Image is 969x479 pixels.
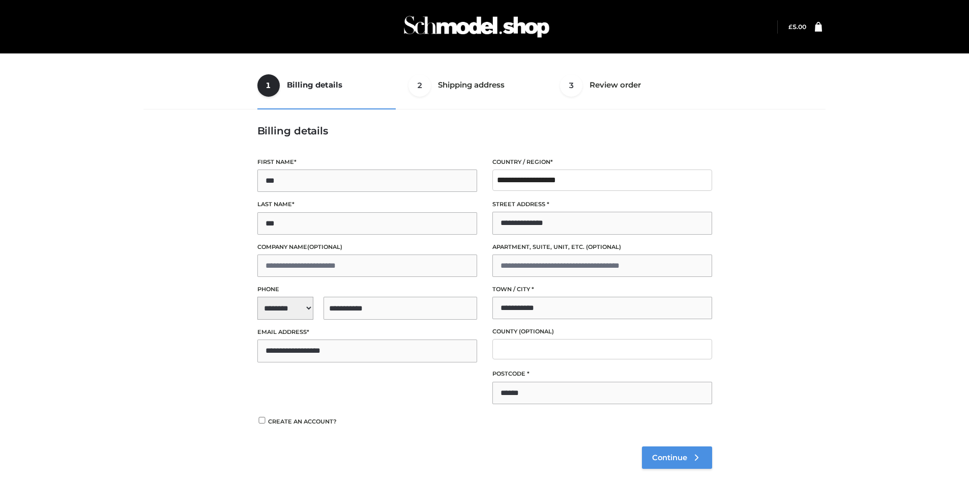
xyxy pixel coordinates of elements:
label: Last name [257,200,477,209]
span: (optional) [519,328,554,335]
label: Country / Region [492,157,712,167]
label: Postcode [492,369,712,379]
span: Create an account? [268,418,337,425]
span: (optional) [586,243,621,250]
img: Schmodel Admin 964 [400,7,553,47]
label: Apartment, suite, unit, etc. [492,242,712,252]
label: Town / City [492,285,712,294]
h3: Billing details [257,125,712,137]
input: Create an account? [257,417,267,424]
label: Company name [257,242,477,252]
span: £ [788,23,792,31]
label: Phone [257,285,477,294]
label: First name [257,157,477,167]
label: Email address [257,327,477,337]
a: Continue [642,446,712,469]
a: £5.00 [788,23,806,31]
label: County [492,327,712,336]
span: (optional) [307,243,342,250]
bdi: 5.00 [788,23,806,31]
span: Continue [652,453,687,462]
label: Street address [492,200,712,209]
